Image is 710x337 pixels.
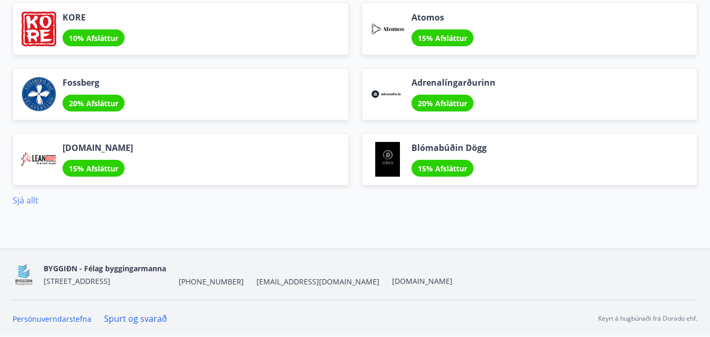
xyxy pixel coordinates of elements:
[69,98,118,108] span: 20% Afsláttur
[418,98,467,108] span: 20% Afsláttur
[418,164,467,173] span: 15% Afsláttur
[69,164,118,173] span: 15% Afsláttur
[256,277,379,287] span: [EMAIL_ADDRESS][DOMAIN_NAME]
[13,263,35,286] img: BKlGVmlTW1Qrz68WFGMFQUcXHWdQd7yePWMkvn3i.png
[179,277,244,287] span: [PHONE_NUMBER]
[104,313,167,324] a: Spurt og svarað
[63,77,125,88] span: Fossberg
[411,12,474,23] span: Atomos
[411,77,496,88] span: Adrenalíngarðurinn
[411,142,487,154] span: Blómabúðin Dögg
[69,33,118,43] span: 10% Afsláttur
[598,314,697,323] p: Keyrt á hugbúnaði frá Dorado ehf.
[44,263,166,273] span: BYGGIÐN - Félag byggingarmanna
[63,142,133,154] span: [DOMAIN_NAME]
[418,33,467,43] span: 15% Afsláttur
[44,276,110,286] span: [STREET_ADDRESS]
[392,276,452,286] a: [DOMAIN_NAME]
[13,314,91,324] a: Persónuverndarstefna
[13,195,38,206] a: Sjá allt
[63,12,125,23] span: KORE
